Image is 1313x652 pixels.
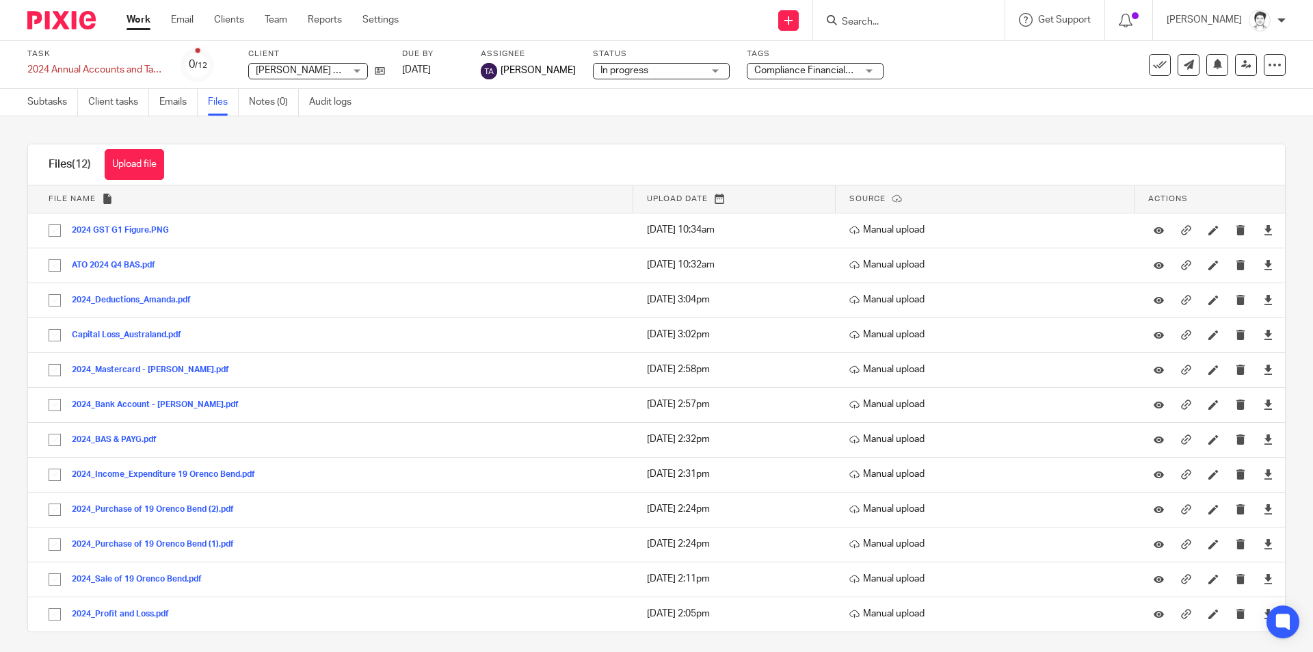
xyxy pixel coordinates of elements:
[42,566,68,592] input: Select
[127,13,150,27] a: Work
[1263,432,1273,446] a: Download
[72,540,244,549] button: 2024_Purchase of 19 Orenco Bend (1).pdf
[72,226,179,235] button: 2024 GST G1 Figure.PNG
[72,261,165,270] button: ATO 2024 Q4 BAS.pdf
[647,258,829,272] p: [DATE] 10:32am
[42,462,68,488] input: Select
[72,470,265,480] button: 2024_Income_Expenditure 19 Orenco Bend.pdf
[1263,537,1273,551] a: Download
[105,149,164,180] button: Upload file
[849,195,886,203] span: Source
[1263,572,1273,586] a: Download
[849,502,1128,516] p: Manual upload
[501,64,576,77] span: [PERSON_NAME]
[72,400,249,410] button: 2024_Bank Account - [PERSON_NAME].pdf
[42,392,68,418] input: Select
[593,49,730,60] label: Status
[1249,10,1271,31] img: Julie%20Wainwright.jpg
[481,49,576,60] label: Assignee
[647,607,829,621] p: [DATE] 2:05pm
[49,157,91,172] h1: Files
[1263,502,1273,516] a: Download
[647,293,829,307] p: [DATE] 3:04pm
[42,532,68,558] input: Select
[647,223,829,237] p: [DATE] 10:34am
[849,258,1128,272] p: Manual upload
[849,432,1128,446] p: Manual upload
[849,363,1128,376] p: Manual upload
[208,89,239,116] a: Files
[72,159,91,170] span: (12)
[256,66,384,75] span: [PERSON_NAME] Family Trust
[72,435,167,445] button: 2024_BAS & PAYG.pdf
[171,13,194,27] a: Email
[647,363,829,376] p: [DATE] 2:58pm
[600,66,648,75] span: In progress
[402,65,431,75] span: [DATE]
[27,11,96,29] img: Pixie
[1263,467,1273,481] a: Download
[647,467,829,481] p: [DATE] 2:31pm
[849,572,1128,586] p: Manual upload
[27,89,78,116] a: Subtasks
[214,13,244,27] a: Clients
[402,49,464,60] label: Due by
[42,287,68,313] input: Select
[72,296,201,305] button: 2024_Deductions_Amanda.pdf
[1148,195,1188,203] span: Actions
[308,13,342,27] a: Reports
[1263,293,1273,307] a: Download
[249,89,299,116] a: Notes (0)
[1038,15,1091,25] span: Get Support
[1263,258,1273,272] a: Download
[195,62,207,69] small: /12
[647,572,829,586] p: [DATE] 2:11pm
[189,57,207,73] div: 0
[42,601,68,627] input: Select
[849,397,1128,411] p: Manual upload
[49,195,96,203] span: File name
[309,89,362,116] a: Audit logs
[849,293,1128,307] p: Manual upload
[72,330,191,340] button: Capital Loss_Australand.pdf
[72,575,212,584] button: 2024_Sale of 19 Orenco Bend.pdf
[72,365,239,375] button: 2024_Mastercard - [PERSON_NAME].pdf
[849,537,1128,551] p: Manual upload
[88,89,149,116] a: Client tasks
[42,218,68,244] input: Select
[72,610,179,619] button: 2024_Profit and Loss.pdf
[1167,13,1242,27] p: [PERSON_NAME]
[42,427,68,453] input: Select
[647,537,829,551] p: [DATE] 2:24pm
[647,397,829,411] p: [DATE] 2:57pm
[647,328,829,341] p: [DATE] 3:02pm
[27,63,164,77] div: 2024 Annual Accounts and Tax Return
[1263,397,1273,411] a: Download
[1263,607,1273,621] a: Download
[1263,328,1273,341] a: Download
[849,328,1128,341] p: Manual upload
[248,49,385,60] label: Client
[362,13,399,27] a: Settings
[849,607,1128,621] p: Manual upload
[42,497,68,523] input: Select
[159,89,198,116] a: Emails
[849,467,1128,481] p: Manual upload
[647,502,829,516] p: [DATE] 2:24pm
[1263,363,1273,376] a: Download
[481,63,497,79] img: svg%3E
[265,13,287,27] a: Team
[72,505,244,514] button: 2024_Purchase of 19 Orenco Bend (2).pdf
[42,357,68,383] input: Select
[27,49,164,60] label: Task
[840,16,964,29] input: Search
[42,252,68,278] input: Select
[849,223,1128,237] p: Manual upload
[1263,223,1273,237] a: Download
[747,49,884,60] label: Tags
[647,195,708,203] span: Upload date
[42,322,68,348] input: Select
[754,66,865,75] span: Compliance Financials + 1
[647,432,829,446] p: [DATE] 2:32pm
